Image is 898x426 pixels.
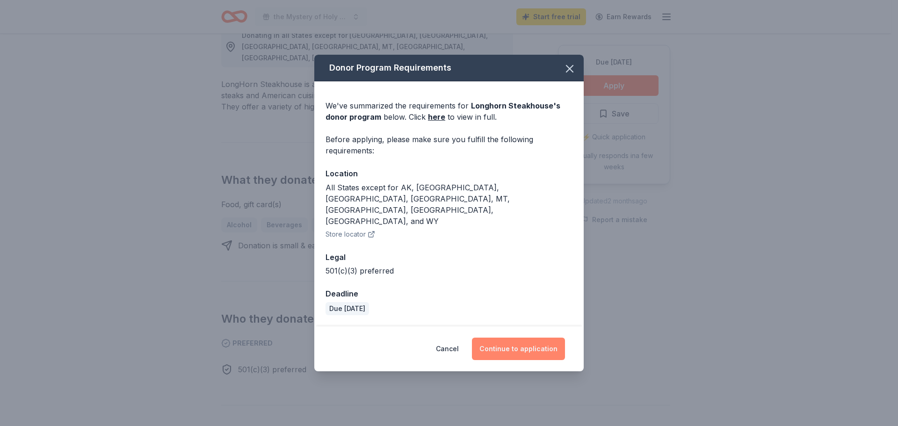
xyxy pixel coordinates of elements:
div: We've summarized the requirements for below. Click to view in full. [326,100,572,123]
div: Location [326,167,572,180]
button: Store locator [326,229,375,240]
div: All States except for AK, [GEOGRAPHIC_DATA], [GEOGRAPHIC_DATA], [GEOGRAPHIC_DATA], MT, [GEOGRAPHI... [326,182,572,227]
button: Continue to application [472,338,565,360]
div: Before applying, please make sure you fulfill the following requirements: [326,134,572,156]
div: Due [DATE] [326,302,369,315]
a: here [428,111,445,123]
div: Deadline [326,288,572,300]
div: Legal [326,251,572,263]
button: Cancel [436,338,459,360]
div: 501(c)(3) preferred [326,265,572,276]
div: Donor Program Requirements [314,55,584,81]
